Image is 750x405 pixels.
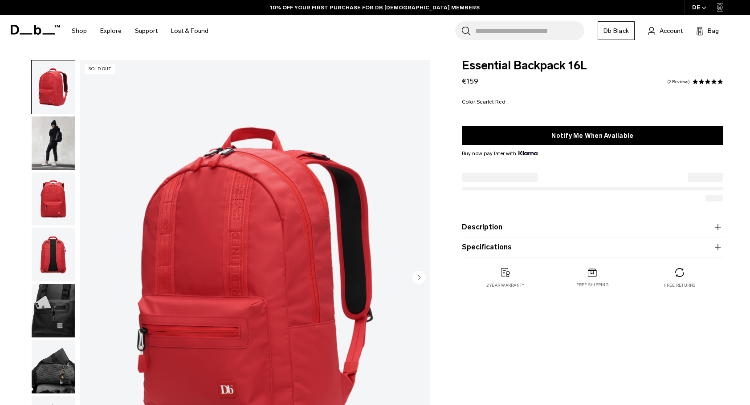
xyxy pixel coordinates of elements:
button: TheAEra16LBackpack-11.png [31,172,75,226]
a: Explore [100,15,122,47]
a: Lost & Found [171,15,208,47]
span: Essential Backpack 16L [462,60,723,72]
legend: Color: [462,99,505,104]
button: TheAEra16LBackpack-8_1e0ee06b-b398-4945-86c0-25d04ac2d929.png [31,284,75,338]
p: Free returns [664,282,696,289]
p: Free shipping [576,282,609,288]
img: TheAEra16LBackpack-1_c405cc78-05f9-4bb2-8796-5e4d6a2e48a7.png [32,340,75,393]
button: TheAEra16LBackpack-1_c405cc78-05f9-4bb2-8796-5e4d6a2e48a7.png [31,340,75,394]
span: Bag [708,26,719,36]
a: Shop [72,15,87,47]
button: TheAEra16LBackpack-9.png [31,60,75,114]
button: TheAEra16LBackpack-10.png [31,228,75,282]
img: TheAEra16LBackpack-11.png [32,172,75,226]
p: Sold Out [85,64,115,74]
button: Next slide [412,271,426,286]
img: TheAEra16LBackpack-9.png [32,60,75,114]
span: Scarlet Red [477,99,505,105]
nav: Main Navigation [65,15,215,47]
button: Notify Me When Available [462,126,723,145]
a: Account [648,25,683,36]
img: TheAEra16LBackpack-8_1e0ee06b-b398-4945-86c0-25d04ac2d929.png [32,284,75,337]
img: TheAEra16LBackpack-10.png [32,228,75,281]
span: Buy now pay later with [462,149,538,157]
a: Db Black [598,21,635,40]
a: 10% OFF YOUR FIRST PURCHASE FOR DB [DEMOGRAPHIC_DATA] MEMBERS [270,4,480,12]
button: Description [462,222,723,233]
button: TheAEra16LBackpack-7_bd80eaad-0810-41d1-b2a4-9d3691b6a59e.png [31,116,75,170]
a: Support [135,15,158,47]
img: {"height" => 20, "alt" => "Klarna"} [518,151,538,155]
button: Bag [696,25,719,36]
a: 2 reviews [667,80,690,84]
img: TheAEra16LBackpack-7_bd80eaad-0810-41d1-b2a4-9d3691b6a59e.png [32,116,75,170]
span: €159 [462,77,478,85]
span: Account [660,26,683,36]
p: 2 year warranty [486,282,525,289]
button: Specifications [462,242,723,253]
